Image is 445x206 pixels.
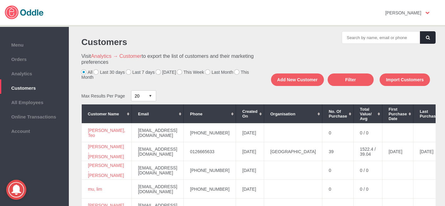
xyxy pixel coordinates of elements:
td: [DATE] [236,161,264,180]
span: All Employees [3,98,66,105]
input: Search by name, email or phone [342,31,420,44]
td: [PHONE_NUMBER] [184,180,236,198]
td: [DATE] [236,142,264,161]
td: 1522.4 / 39.04 [354,142,382,161]
span: Account [3,127,66,134]
h1: Customers [81,37,254,47]
label: Last 30 days [94,70,125,75]
a: mu, lim [88,187,102,192]
td: [EMAIL_ADDRESS][DOMAIN_NAME] [132,161,184,180]
label: This Week [177,70,204,75]
span: Online Transactions [3,113,66,119]
label: All [81,70,93,75]
th: Customer Name [82,104,132,123]
td: 0 / 0 [354,161,382,180]
a: Analytics → Customer [91,53,142,59]
span: Orders [3,55,66,62]
td: 0 / 0 [354,180,382,198]
th: Total Value/ Avg [354,104,382,123]
strong: [PERSON_NAME] [385,10,421,15]
td: [EMAIL_ADDRESS][DOMAIN_NAME] [132,180,184,198]
span: Menu [3,41,66,48]
label: [DATE] [156,70,176,75]
td: [EMAIL_ADDRESS][DOMAIN_NAME] [132,123,184,142]
h3: Visit to export the list of customers and their marketing preferences [81,53,254,65]
a: [PERSON_NAME] , [PERSON_NAME] [88,163,124,178]
td: 0 [322,161,354,180]
td: 39 [322,142,354,161]
label: Last Month [205,70,233,75]
td: [EMAIL_ADDRESS][DOMAIN_NAME] [132,142,184,161]
td: [PHONE_NUMBER] [184,161,236,180]
td: [GEOGRAPHIC_DATA] [264,142,322,161]
a: [PERSON_NAME], Teo [88,128,125,138]
th: Last Purchase [413,104,445,123]
button: Import Customers [380,73,430,86]
th: No. of Purchase [322,104,354,123]
label: Last 7 days [126,70,155,75]
button: Filter [328,73,374,86]
td: [PHONE_NUMBER] [184,123,236,142]
td: 0 [322,123,354,142]
span: Customers [3,84,66,91]
th: First Purchase Date [382,104,413,123]
th: Email [132,104,184,123]
th: Phone [184,104,236,123]
td: [DATE] [413,142,445,161]
td: 0 / 0 [354,123,382,142]
button: Add New Customer [271,73,324,86]
td: [DATE] [236,123,264,142]
th: Organisation [264,104,322,123]
td: [DATE] [382,142,413,161]
th: Created On [236,104,264,123]
img: user-option-arrow.png [426,12,429,14]
span: Max Results Per Page [81,93,125,98]
span: Analytics [3,69,66,76]
label: This Month [81,70,249,80]
a: [PERSON_NAME] , [PERSON_NAME] [88,144,124,159]
td: [DATE] [236,180,264,198]
td: 0 [322,180,354,198]
td: 0126665633 [184,142,236,161]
